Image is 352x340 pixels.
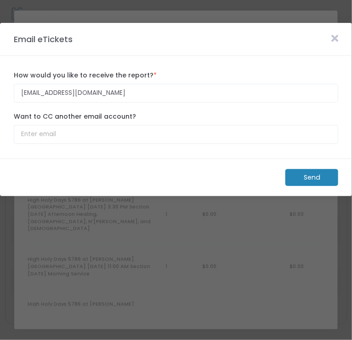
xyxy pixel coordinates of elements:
[14,71,338,80] label: How would you like to receive the report?
[9,33,77,45] m-panel-title: Email eTickets
[285,169,338,186] m-button: Send
[14,112,338,121] label: Want to CC another email account?
[14,84,338,103] input: Enter email
[14,125,338,144] input: Enter email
